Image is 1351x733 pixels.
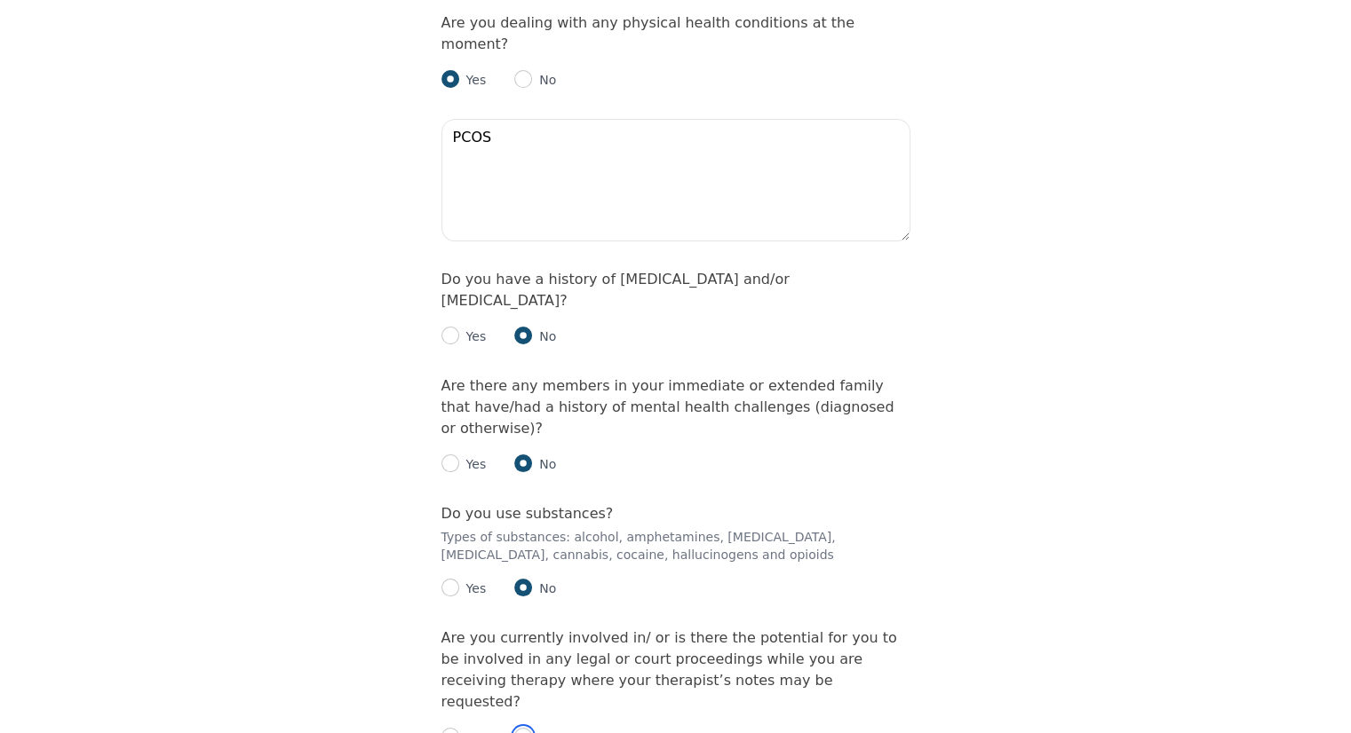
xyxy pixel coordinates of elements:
p: Yes [459,327,487,345]
p: No [532,71,556,89]
textarea: PCOS [441,119,910,241]
p: Yes [459,579,487,597]
p: Yes [459,455,487,473]
label: Do you have a history of [MEDICAL_DATA] and/or [MEDICAL_DATA]? [441,271,790,309]
p: Types of substances: alcohol, amphetamines, [MEDICAL_DATA], [MEDICAL_DATA], cannabis, cocaine, ha... [441,528,910,564]
p: No [532,327,556,345]
p: No [532,579,556,597]
p: No [532,455,556,473]
label: Do you use substances? [441,505,614,522]
label: Are there any members in your immediate or extended family that have/had a history of mental heal... [441,377,894,437]
label: Are you dealing with any physical health conditions at the moment? [441,14,854,52]
label: Are you currently involved in/ or is there the potential for you to be involved in any legal or c... [441,629,897,710]
p: Yes [459,71,487,89]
